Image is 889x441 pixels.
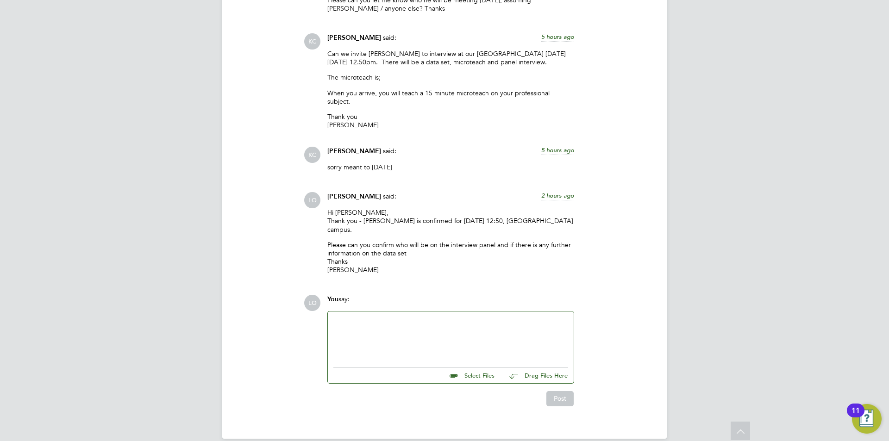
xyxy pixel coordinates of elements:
[541,146,574,154] span: 5 hours ago
[327,89,574,106] p: When you arrive, you will teach a 15 minute microteach on your professional subject.
[541,192,574,199] span: 2 hours ago
[327,295,338,303] span: You
[327,147,381,155] span: [PERSON_NAME]
[304,192,320,208] span: LO
[304,33,320,50] span: KC
[327,163,574,171] p: sorry meant to [DATE]
[383,192,396,200] span: said:
[327,295,574,311] div: say:
[383,33,396,42] span: said:
[327,241,574,274] p: Please can you confirm who will be on the interview panel and if there is any further information...
[327,208,574,234] p: Hi [PERSON_NAME], Thank you - [PERSON_NAME] is confirmed for [DATE] 12:50, [GEOGRAPHIC_DATA] campus.
[327,193,381,200] span: [PERSON_NAME]
[327,73,574,81] p: The microteach is;
[383,147,396,155] span: said:
[304,147,320,163] span: KC
[852,404,882,434] button: Open Resource Center, 11 new notifications
[327,34,381,42] span: [PERSON_NAME]
[541,33,574,41] span: 5 hours ago
[304,295,320,311] span: LO
[502,366,568,385] button: Drag Files Here
[851,410,860,422] div: 11
[327,112,574,129] p: Thank you [PERSON_NAME]
[327,50,574,66] p: Can we invite [PERSON_NAME] to interview at our [GEOGRAPHIC_DATA] [DATE][DATE] 12.50pm. There wil...
[546,391,574,406] button: Post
